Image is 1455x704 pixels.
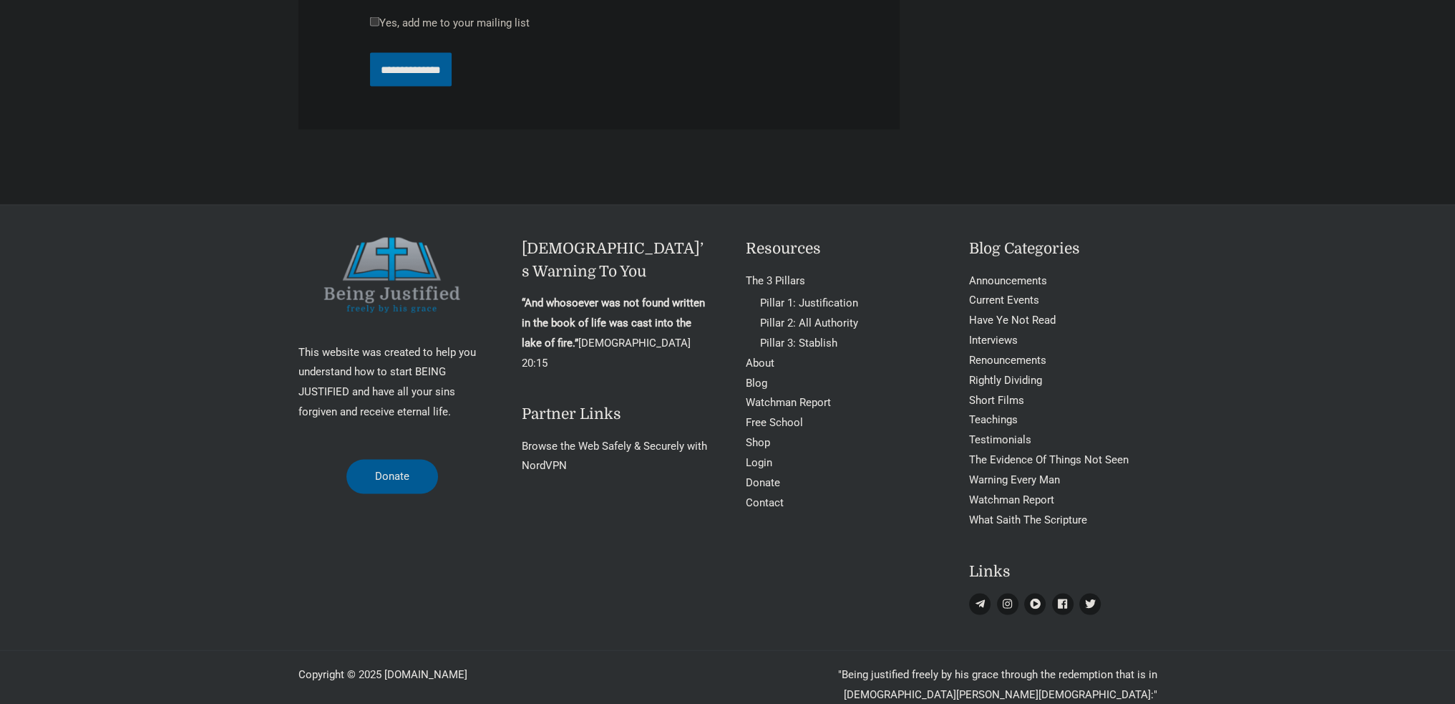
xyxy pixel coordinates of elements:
[746,238,934,513] aside: Footer Widget 3
[1024,594,1049,615] a: play-circle
[969,413,1018,426] a: Teachings
[746,396,831,409] a: Watchman Report
[969,561,1157,584] h2: Links
[969,314,1056,327] a: Have Ye Not Read
[1079,594,1104,615] a: twitter
[969,354,1046,367] a: Renouncements
[969,271,1157,531] nav: Blog Categories
[969,594,994,615] a: telegram-plane
[746,271,934,513] nav: Resources
[746,456,772,469] a: Login
[969,493,1054,506] a: Watchman Report
[370,17,379,26] input: Yes, add me to your mailing list
[969,334,1018,347] a: Interviews
[746,238,934,261] h2: Resources
[969,433,1031,446] a: Testimonials
[522,403,710,426] h2: Partner Links
[522,440,707,473] a: Browse the Web Safely & Securely with NordVPN
[298,665,710,685] p: Copyright © 2025 [DOMAIN_NAME]
[760,337,837,349] a: Pillar 3: Stablish
[298,343,487,423] p: This website was created to help you understand how to start BEING JUSTIFIED and have all your si...
[760,296,858,309] a: Pillar 1: Justification
[522,437,710,477] nav: Partner Links
[370,16,530,29] label: Yes, add me to your mailing list
[746,476,780,489] a: Donate
[969,294,1039,307] a: Current Events
[522,294,710,373] p: [DEMOGRAPHIC_DATA] 20:15
[522,296,705,349] strong: “And whosoever was not found written in the book of life was cast into the lake of fire.”
[969,513,1087,526] a: What Saith The Scripture
[969,274,1047,287] a: Announcements
[746,436,770,449] a: Shop
[746,274,805,287] a: The 3 Pillars
[746,416,803,429] a: Free School
[522,238,710,476] aside: Footer Widget 2
[969,238,1157,618] aside: Footer Widget 4
[969,374,1042,387] a: Rightly Dividing
[746,357,774,370] a: About
[969,238,1157,261] h2: Blog Categories
[969,473,1060,486] a: Warning Every Man
[298,238,487,453] aside: Footer Widget 1
[346,460,438,494] a: Donate
[969,453,1129,466] a: The Evidence Of Things Not Seen
[746,496,784,509] a: Contact
[1052,594,1077,615] a: facebook
[997,594,1022,615] a: instagram
[969,394,1024,407] a: Short Films
[522,238,710,283] h2: [DEMOGRAPHIC_DATA]’s Warning To You
[760,317,858,329] a: Pillar 2: All Authority
[746,377,767,390] a: Blog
